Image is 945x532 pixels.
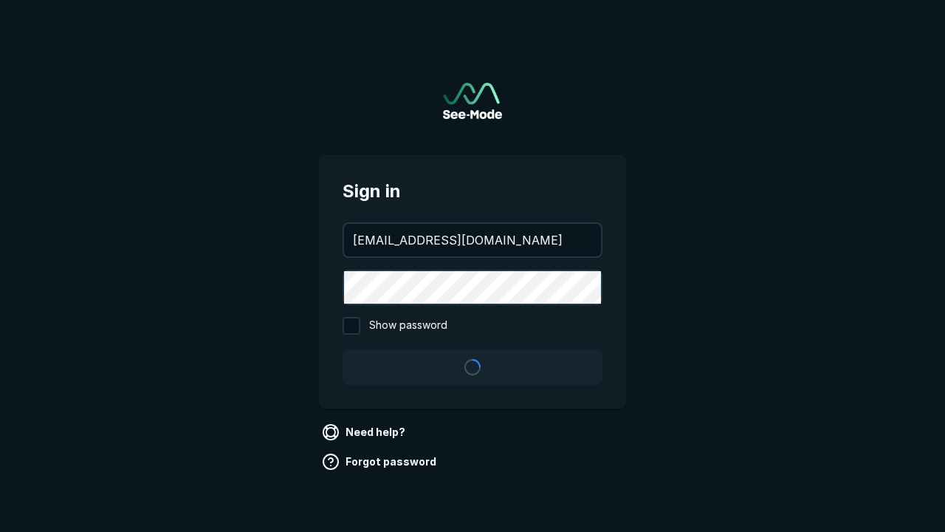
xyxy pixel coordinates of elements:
input: your@email.com [344,224,601,256]
span: Show password [369,317,447,335]
a: Need help? [319,420,411,444]
a: Forgot password [319,450,442,474]
a: Go to sign in [443,83,502,119]
img: See-Mode Logo [443,83,502,119]
span: Sign in [343,178,602,205]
